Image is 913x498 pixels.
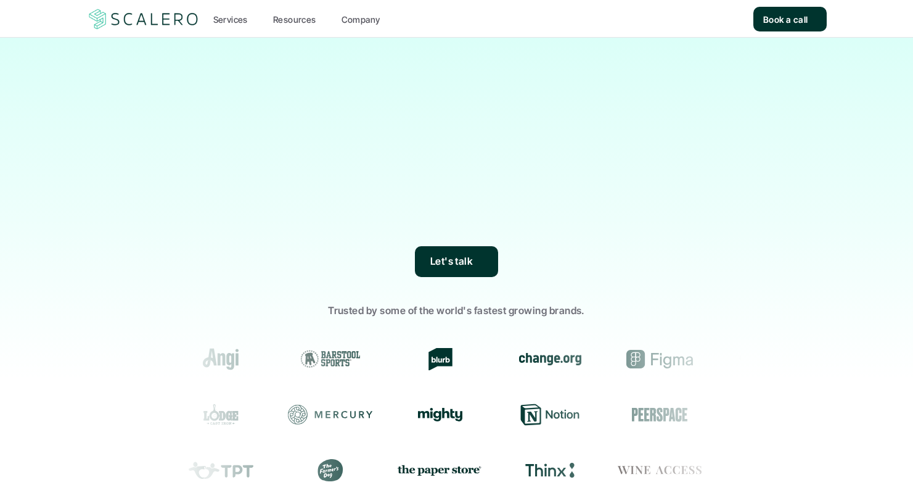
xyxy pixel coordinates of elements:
[753,7,827,31] a: Book a call
[430,254,473,270] p: Let's talk
[87,7,200,31] img: Scalero company logotype
[763,13,808,26] p: Book a call
[213,13,248,26] p: Services
[415,246,499,277] a: Let's talk
[87,8,200,30] a: Scalero company logotype
[256,169,657,240] p: From strategy to execution, we bring deep expertise in top lifecycle marketing platforms—[DOMAIN_...
[241,74,673,163] h1: The premier lifecycle marketing studio✨
[273,13,316,26] p: Resources
[342,13,380,26] p: Company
